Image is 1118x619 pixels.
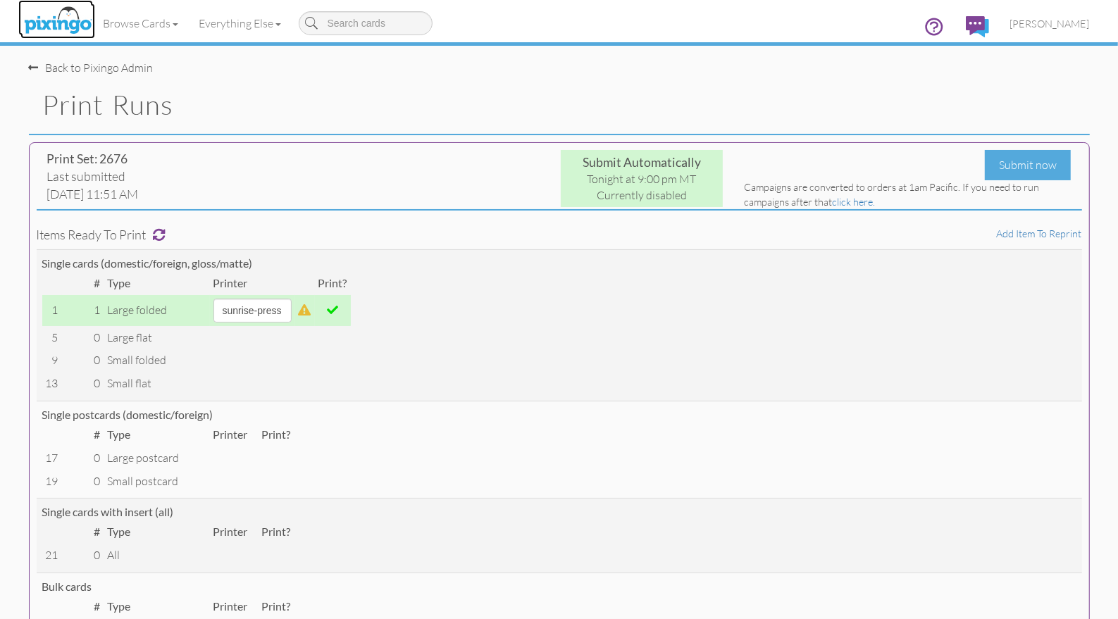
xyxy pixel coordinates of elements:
td: Type [104,595,210,618]
td: Print? [259,520,294,544]
div: Submit now [985,150,1071,180]
td: large folded [104,295,210,326]
td: 19 [42,470,62,493]
td: Printer [210,423,251,446]
td: All [104,544,210,567]
td: 9 [42,349,62,372]
td: 0 [62,446,104,470]
div: Tonight at 9:00 pm MT [564,171,719,187]
span: [PERSON_NAME] [1010,18,1090,30]
td: # [62,423,104,446]
td: small folded [104,349,210,372]
td: 1 [62,295,104,326]
td: large flat [104,326,210,349]
td: 0 [62,349,104,372]
div: Submit Automatically [564,154,719,171]
td: 1 [42,295,62,326]
a: [PERSON_NAME] [1000,6,1100,42]
td: 0 [62,372,104,395]
td: Printer [210,272,295,295]
input: Search cards [299,11,433,35]
td: Type [104,520,210,544]
a: Add item to reprint [997,227,1082,239]
td: Print? [259,423,294,446]
td: Print? [315,272,351,295]
td: 13 [42,372,62,395]
div: Last submitted [47,168,375,185]
td: # [62,595,104,618]
h4: Items ready to print [37,228,1082,242]
td: 17 [42,446,62,470]
td: 0 [62,470,104,493]
img: comments.svg [966,16,989,37]
nav-back: Pixingo Admin [29,46,1090,76]
td: 0 [62,544,104,567]
td: small postcard [104,470,210,493]
div: [DATE] 11:51 AM [47,185,375,203]
div: Currently disabled [564,187,719,204]
td: # [62,520,104,544]
a: Everything Else [189,6,292,41]
td: 21 [42,544,62,567]
td: Printer [210,595,251,618]
td: # [62,272,104,295]
div: Print Set: 2676 [47,150,375,168]
div: Bulk cards [42,579,1076,595]
a: click here. [832,196,875,208]
div: Back to Pixingo Admin [29,60,154,76]
div: Single cards (domestic/foreign, gloss/matte) [42,256,1076,272]
div: Single cards with insert (all) [42,504,1076,520]
div: Campaigns are converted to orders at 1am Pacific. If you need to run campaigns after that [744,180,1072,209]
td: 5 [42,326,62,349]
h1: Print Runs [43,90,1090,120]
td: Type [104,423,210,446]
div: Single postcards (domestic/foreign) [42,407,1076,423]
img: pixingo logo [20,4,95,39]
td: large postcard [104,446,210,470]
td: 0 [62,326,104,349]
a: Browse Cards [93,6,189,41]
td: Type [104,272,210,295]
td: Printer [210,520,251,544]
td: small flat [104,372,210,395]
td: Print? [259,595,294,618]
iframe: Chat [1117,618,1118,619]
